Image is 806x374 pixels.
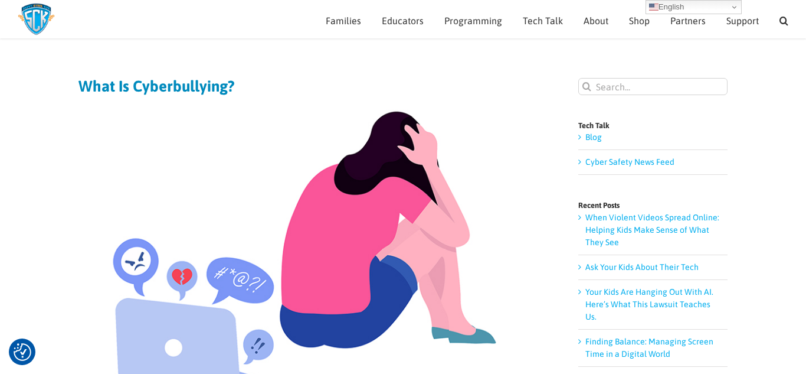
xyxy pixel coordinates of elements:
[585,337,713,359] a: Finding Balance: Managing Screen Time in a Digital World
[578,122,728,129] h4: Tech Talk
[326,16,361,25] span: Families
[585,213,719,247] a: When Violent Videos Spread Online: Helping Kids Make Sense of What They See
[585,157,674,167] a: Cyber Safety News Feed
[14,343,31,361] button: Consent Preferences
[726,16,759,25] span: Support
[670,16,706,25] span: Partners
[585,262,699,272] a: Ask Your Kids About Their Tech
[18,3,55,35] img: Savvy Cyber Kids Logo
[382,16,424,25] span: Educators
[649,2,658,12] img: en
[584,16,608,25] span: About
[444,16,502,25] span: Programming
[585,287,713,321] a: Your Kids Are Hanging Out With AI. Here’s What This Lawsuit Teaches Us.
[78,78,531,95] h1: What Is Cyberbullying?
[578,78,728,95] input: Search...
[585,132,602,142] a: Blog
[629,16,650,25] span: Shop
[523,16,563,25] span: Tech Talk
[14,343,31,361] img: Revisit consent button
[578,201,728,209] h4: Recent Posts
[578,78,595,95] input: Search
